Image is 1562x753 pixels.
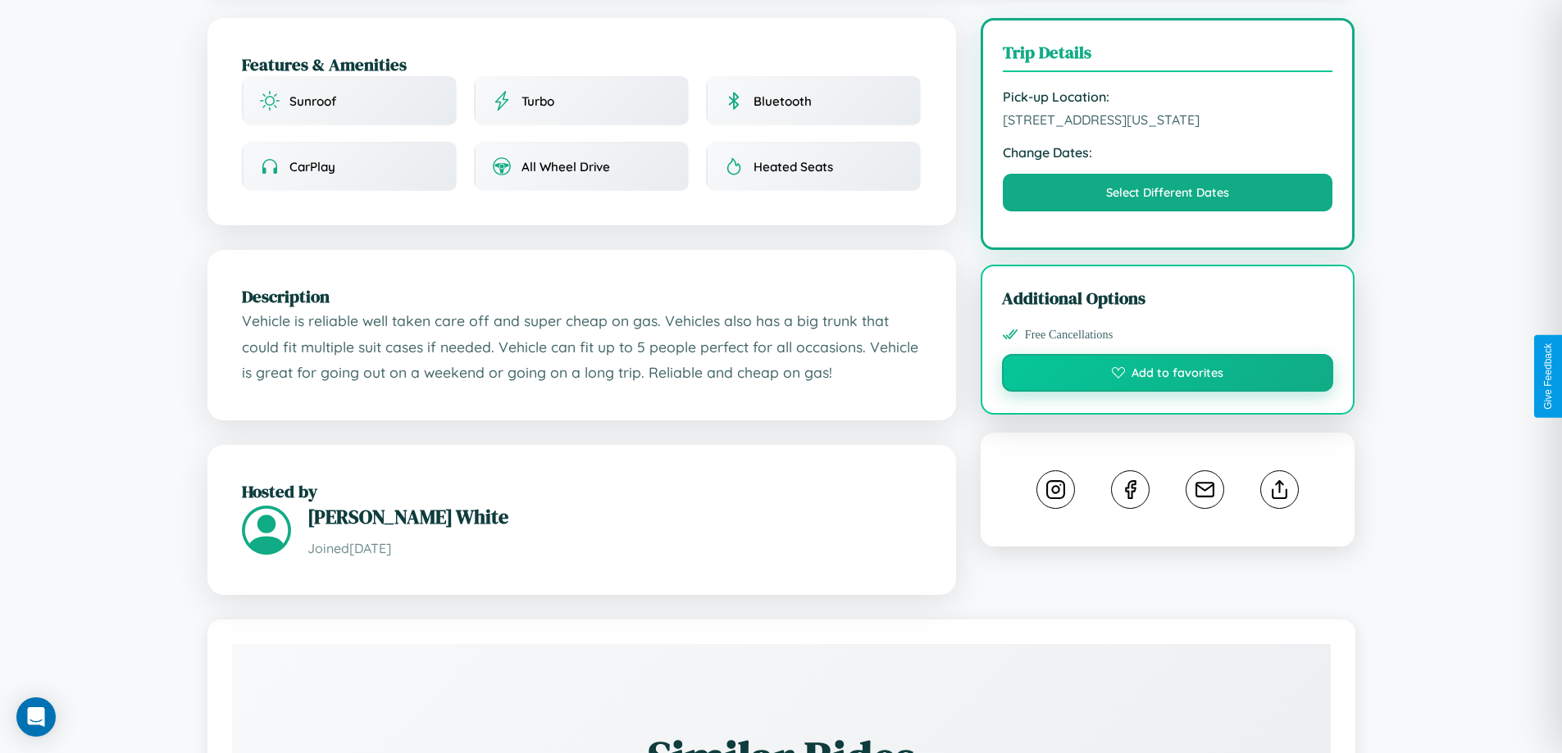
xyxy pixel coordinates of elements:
[521,93,554,109] span: Turbo
[289,93,336,109] span: Sunroof
[1542,343,1554,410] div: Give Feedback
[1003,40,1333,72] h3: Trip Details
[242,479,922,503] h2: Hosted by
[242,52,922,76] h2: Features & Amenities
[307,537,922,560] p: Joined [DATE]
[1025,328,1113,342] span: Free Cancellations
[754,159,833,175] span: Heated Seats
[1003,174,1333,211] button: Select Different Dates
[1003,88,1333,105] strong: Pick-up Location:
[521,159,610,175] span: All Wheel Drive
[754,93,812,109] span: Bluetooth
[289,159,335,175] span: CarPlay
[242,308,922,386] p: Vehicle is reliable well taken care off and super cheap on gas. Vehicles also has a big trunk tha...
[1002,286,1334,310] h3: Additional Options
[307,503,922,530] h3: [PERSON_NAME] White
[1003,111,1333,128] span: [STREET_ADDRESS][US_STATE]
[16,697,56,737] div: Open Intercom Messenger
[1003,144,1333,161] strong: Change Dates:
[242,284,922,308] h2: Description
[1002,354,1334,392] button: Add to favorites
